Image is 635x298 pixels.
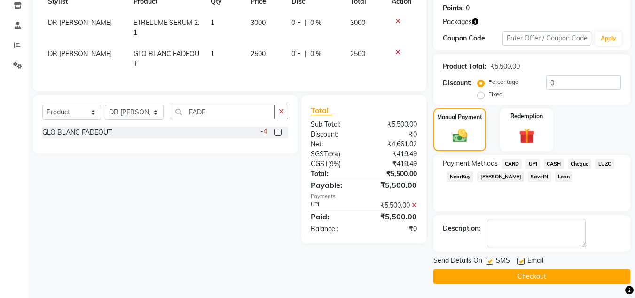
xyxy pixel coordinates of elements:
span: Packages [443,17,472,27]
span: 2500 [350,49,365,58]
div: 0 [466,3,470,13]
span: Payment Methods [443,159,498,169]
div: ₹5,500.00 [364,179,424,191]
div: ₹0 [364,224,424,234]
span: SMS [496,256,510,267]
span: NearBuy [447,171,473,182]
input: Search or Scan [171,105,275,119]
span: CASH [544,159,564,169]
span: 3000 [350,18,365,27]
span: LUZO [595,159,614,169]
div: ₹5,500.00 [364,120,424,129]
span: 3000 [251,18,266,27]
span: SaveIN [528,171,551,182]
span: UPI [525,159,540,169]
div: ₹4,661.02 [364,139,424,149]
img: _cash.svg [448,127,472,144]
span: | [305,49,306,59]
input: Enter Offer / Coupon Code [502,31,591,46]
button: Apply [595,32,622,46]
div: ₹5,500.00 [490,62,520,72]
div: ₹419.49 [364,159,424,169]
div: Balance : [304,224,364,234]
div: Paid: [304,211,364,222]
span: 0 % [310,18,321,28]
span: Send Details On [433,256,482,267]
div: ( ) [304,149,364,159]
div: Net: [304,139,364,149]
span: 9% [329,150,338,158]
span: SGST [311,150,328,158]
div: Coupon Code [443,33,502,43]
div: ₹5,500.00 [364,201,424,210]
span: Loan [555,171,573,182]
span: DR [PERSON_NAME] [48,49,112,58]
div: Total: [304,169,364,179]
span: 2500 [251,49,266,58]
div: Points: [443,3,464,13]
span: 0 F [291,18,301,28]
img: _gift.svg [514,126,540,145]
span: 9% [330,160,339,168]
div: Description: [443,224,480,234]
div: ( ) [304,159,364,169]
span: 0 % [310,49,321,59]
div: ₹0 [364,129,424,139]
div: Payments [311,193,417,201]
span: Cheque [568,159,592,169]
span: Email [527,256,543,267]
label: Fixed [488,90,502,98]
span: ETRELUME SERUM 2.1 [133,18,199,37]
span: CARD [502,159,522,169]
div: ₹5,500.00 [364,211,424,222]
div: UPI [304,201,364,210]
span: 1 [211,49,214,58]
span: DR [PERSON_NAME] [48,18,112,27]
span: 1 [211,18,214,27]
span: | [305,18,306,28]
div: ₹5,500.00 [364,169,424,179]
div: Product Total: [443,62,486,72]
label: Percentage [488,78,518,86]
button: Checkout [433,269,630,284]
div: Payable: [304,179,364,191]
label: Redemption [510,112,543,121]
div: GLO BLANC FADEOUT [42,128,112,137]
div: Sub Total: [304,120,364,129]
span: 0 F [291,49,301,59]
label: Manual Payment [437,113,482,121]
span: CGST [311,160,328,168]
div: Discount: [304,129,364,139]
span: [PERSON_NAME] [477,171,524,182]
span: Total [311,105,332,115]
span: GLO BLANC FADEOUT [133,49,199,68]
span: -4 [260,127,267,137]
div: ₹419.49 [364,149,424,159]
div: Discount: [443,78,472,88]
